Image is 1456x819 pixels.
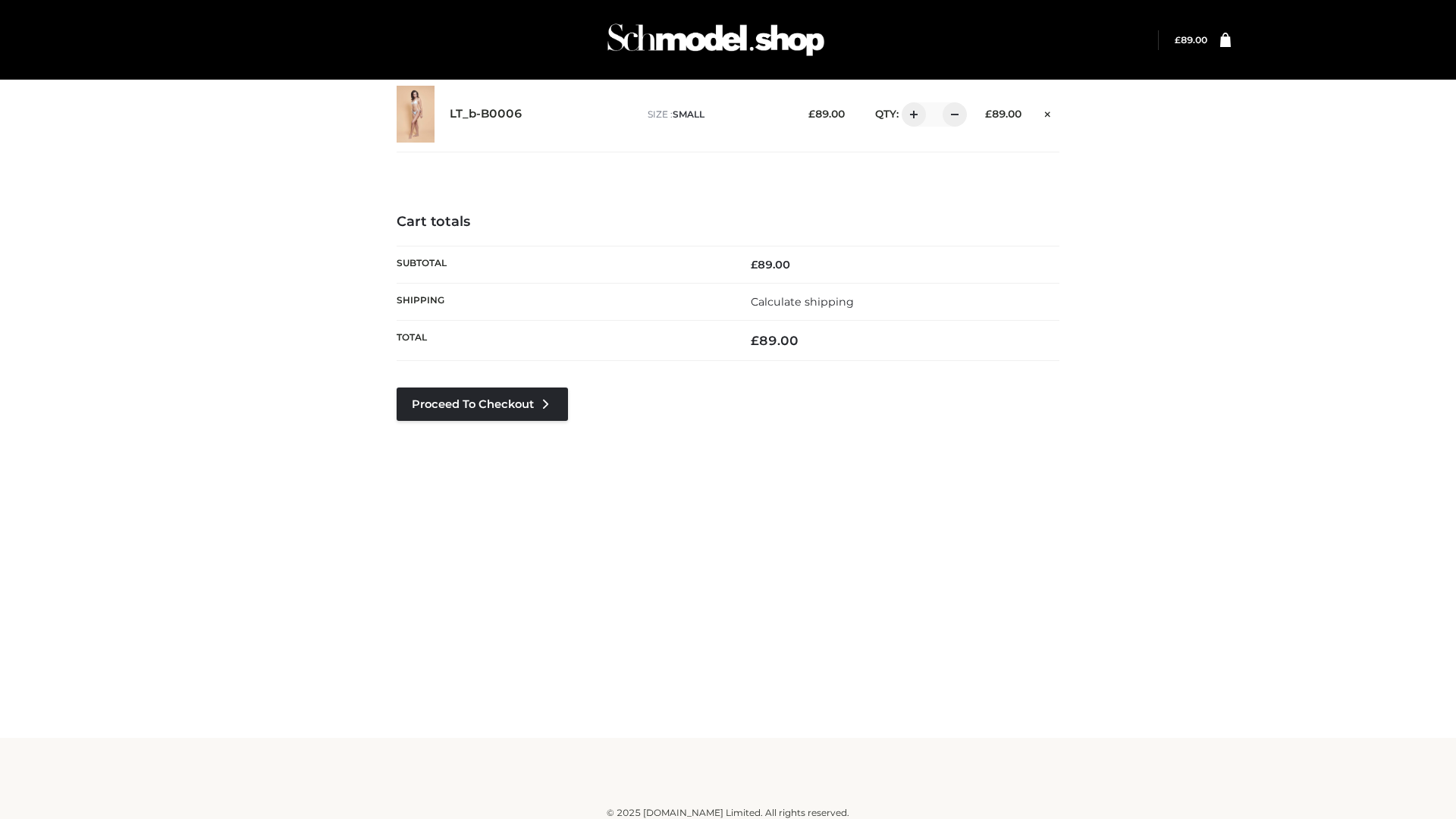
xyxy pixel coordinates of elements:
th: Subtotal [397,246,728,283]
a: £89.00 [1175,34,1207,45]
span: £ [751,333,759,348]
span: SMALL [673,108,704,120]
span: £ [751,258,758,271]
p: size : [648,108,785,121]
a: Calculate shipping [751,295,854,309]
div: QTY: [860,102,962,127]
bdi: 89.00 [1175,34,1207,45]
bdi: 89.00 [808,108,845,120]
a: Proceed to Checkout [397,388,568,421]
a: LT_b-B0006 [450,107,522,121]
span: £ [985,108,992,120]
bdi: 89.00 [751,333,799,348]
a: Remove this item [1037,102,1059,122]
span: £ [808,108,815,120]
h4: Cart totals [397,214,1059,231]
span: £ [1175,34,1181,45]
th: Total [397,321,728,361]
bdi: 89.00 [985,108,1021,120]
bdi: 89.00 [751,258,790,271]
img: Schmodel Admin 964 [602,10,830,70]
th: Shipping [397,283,728,320]
img: LT_b-B0006 - SMALL [397,86,435,143]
